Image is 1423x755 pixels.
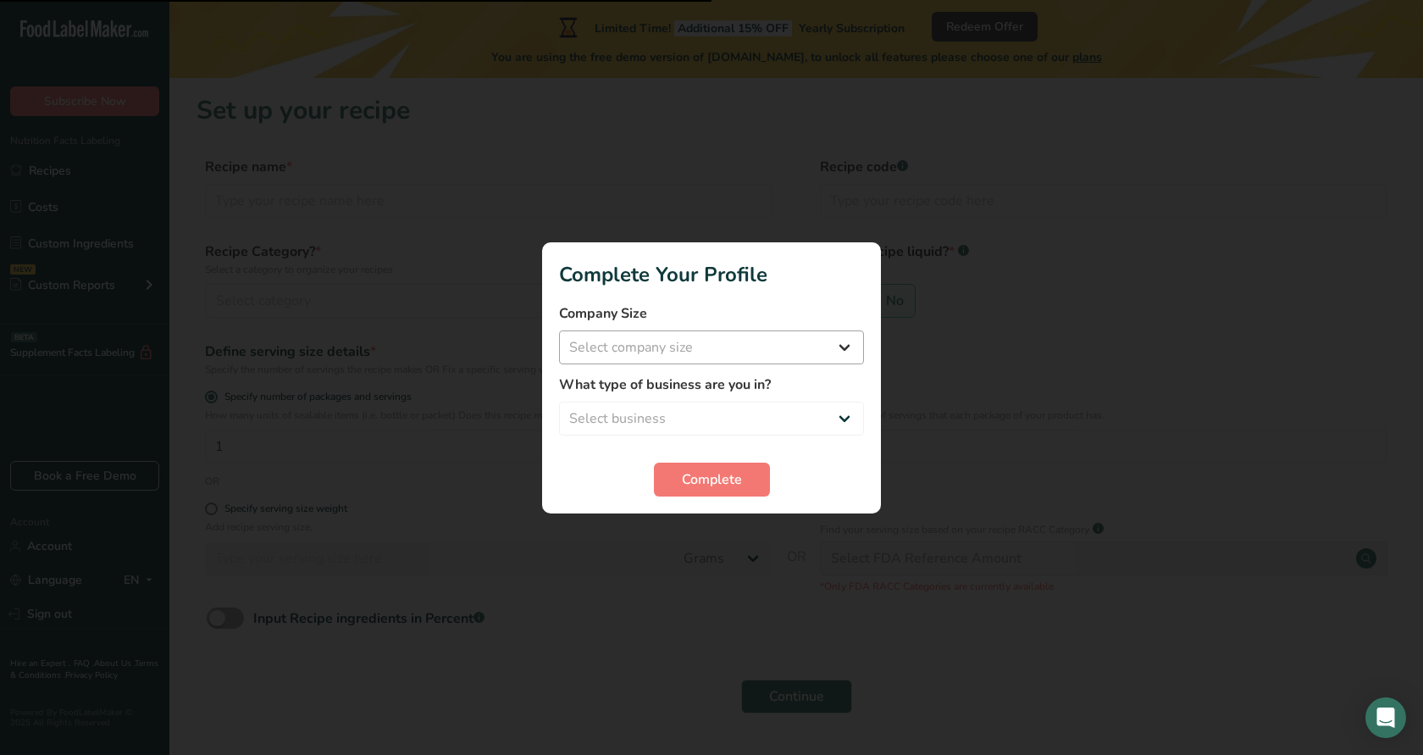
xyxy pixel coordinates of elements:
button: Complete [654,463,770,497]
label: Company Size [559,303,864,324]
div: Open Intercom Messenger [1365,697,1406,738]
span: Complete [682,469,742,490]
h1: Complete Your Profile [559,259,864,290]
label: What type of business are you in? [559,375,864,395]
